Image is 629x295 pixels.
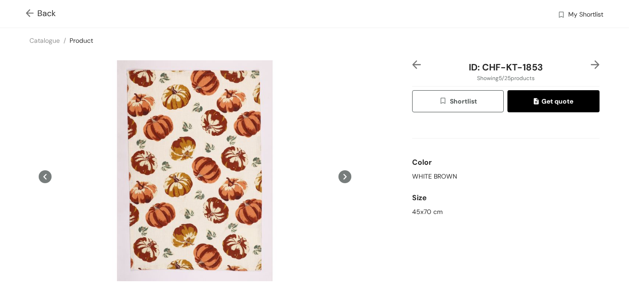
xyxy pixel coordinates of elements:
[568,10,603,21] span: My Shortlist
[26,9,37,19] img: Go back
[507,90,600,112] button: quoteGet quote
[591,60,600,69] img: right
[412,153,600,172] div: Color
[70,36,93,45] a: Product
[439,96,477,107] span: Shortlist
[469,61,543,73] span: ID: CHF-KT-1853
[477,74,535,82] span: Showing 5 / 25 products
[412,60,421,69] img: left
[412,172,600,181] div: WHITE BROWN
[534,98,542,106] img: quote
[412,189,600,207] div: Size
[557,11,565,20] img: wishlist
[534,96,573,106] span: Get quote
[412,90,504,112] button: wishlistShortlist
[439,97,450,107] img: wishlist
[26,7,56,20] span: Back
[29,36,60,45] a: Catalogue
[412,207,600,217] div: 45x70 cm
[64,36,66,45] span: /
